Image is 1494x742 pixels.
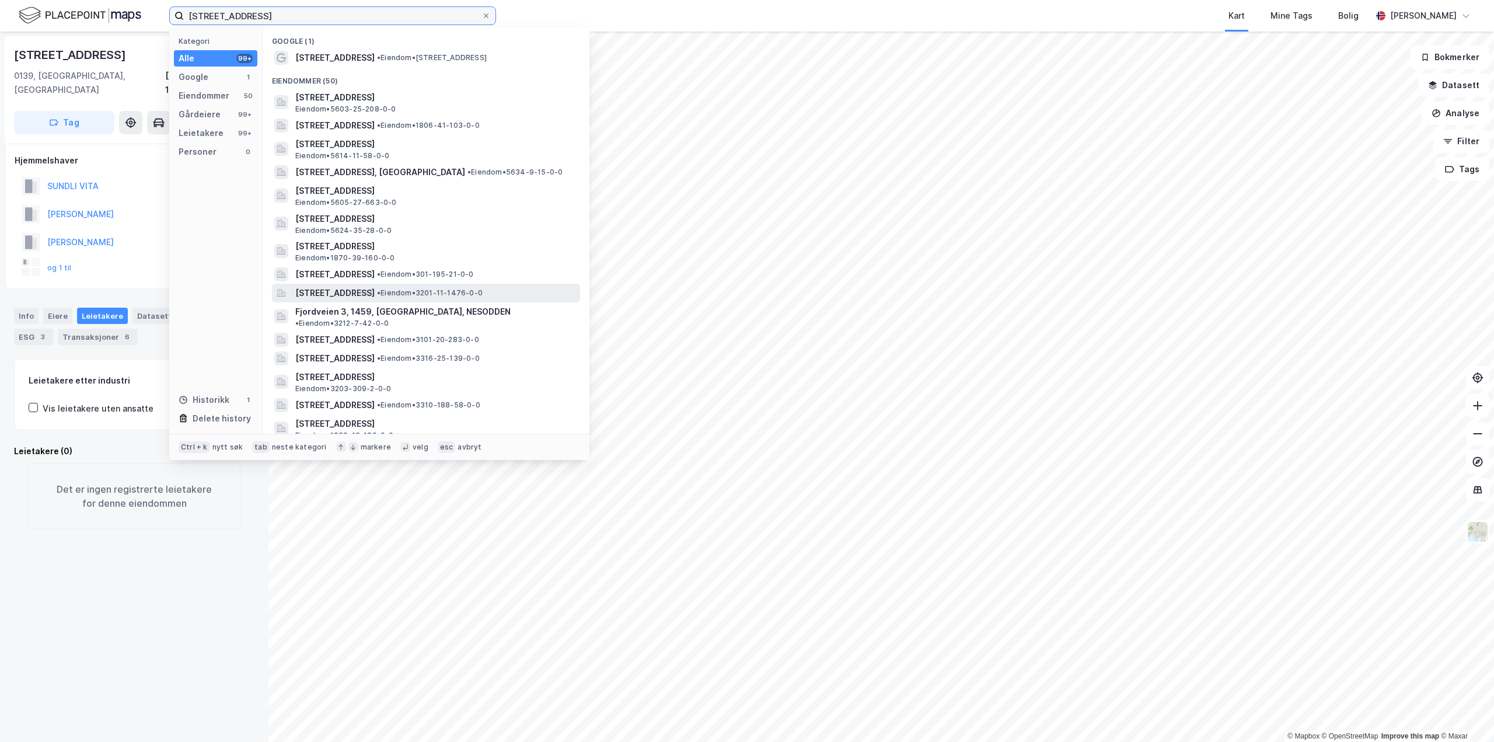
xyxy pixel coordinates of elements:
[263,27,589,48] div: Google (1)
[212,443,243,452] div: nytt søk
[1228,9,1245,23] div: Kart
[295,165,465,179] span: [STREET_ADDRESS], [GEOGRAPHIC_DATA]
[236,110,253,119] div: 99+
[438,441,456,453] div: esc
[295,119,375,133] span: [STREET_ADDRESS]
[1435,158,1489,181] button: Tags
[295,90,575,104] span: [STREET_ADDRESS]
[295,319,389,328] span: Eiendom • 3212-7-42-0-0
[295,51,375,65] span: [STREET_ADDRESS]
[295,398,375,412] span: [STREET_ADDRESS]
[1433,130,1489,153] button: Filter
[243,72,253,82] div: 1
[77,308,128,324] div: Leietakere
[295,333,375,347] span: [STREET_ADDRESS]
[179,51,194,65] div: Alle
[377,121,480,130] span: Eiendom • 1806-41-103-0-0
[184,7,481,25] input: Søk på adresse, matrikkel, gårdeiere, leietakere eller personer
[295,351,375,365] span: [STREET_ADDRESS]
[1411,46,1489,69] button: Bokmerker
[377,335,381,344] span: •
[243,147,253,156] div: 0
[179,89,229,103] div: Eiendommer
[14,111,114,134] button: Tag
[14,69,165,97] div: 0139, [GEOGRAPHIC_DATA], [GEOGRAPHIC_DATA]
[132,308,176,324] div: Datasett
[43,308,72,324] div: Eiere
[1270,9,1313,23] div: Mine Tags
[295,431,394,440] span: Eiendom • 1860-16-180-0-0
[467,168,471,176] span: •
[295,239,575,253] span: [STREET_ADDRESS]
[295,253,395,263] span: Eiendom • 1870-39-160-0-0
[179,70,208,84] div: Google
[295,286,375,300] span: [STREET_ADDRESS]
[295,305,511,319] span: Fjordveien 3, 1459, [GEOGRAPHIC_DATA], NESODDEN
[295,184,575,198] span: [STREET_ADDRESS]
[263,67,589,88] div: Eiendommer (50)
[377,270,381,278] span: •
[236,128,253,138] div: 99+
[14,444,254,458] div: Leietakere (0)
[377,288,381,297] span: •
[1381,732,1439,740] a: Improve this map
[236,54,253,63] div: 99+
[179,126,224,140] div: Leietakere
[295,370,575,384] span: [STREET_ADDRESS]
[252,441,270,453] div: tab
[165,69,254,97] div: [GEOGRAPHIC_DATA], 195/21
[295,384,391,393] span: Eiendom • 3203-309-2-0-0
[1467,521,1489,543] img: Z
[377,354,381,363] span: •
[413,443,428,452] div: velg
[1418,74,1489,97] button: Datasett
[29,374,240,388] div: Leietakere etter industri
[295,319,299,328] span: •
[467,168,563,177] span: Eiendom • 5634-9-15-0-0
[179,37,257,46] div: Kategori
[15,154,254,168] div: Hjemmelshaver
[377,53,381,62] span: •
[377,335,479,344] span: Eiendom • 3101-20-283-0-0
[361,443,391,452] div: markere
[1287,732,1320,740] a: Mapbox
[14,308,39,324] div: Info
[179,441,210,453] div: Ctrl + k
[377,354,480,363] span: Eiendom • 3316-25-139-0-0
[179,107,221,121] div: Gårdeiere
[37,331,48,343] div: 3
[295,137,575,151] span: [STREET_ADDRESS]
[179,393,229,407] div: Historikk
[377,400,381,409] span: •
[458,443,481,452] div: avbryt
[295,267,375,281] span: [STREET_ADDRESS]
[121,331,133,343] div: 6
[1436,686,1494,742] iframe: Chat Widget
[1338,9,1359,23] div: Bolig
[295,212,575,226] span: [STREET_ADDRESS]
[179,145,217,159] div: Personer
[58,329,138,345] div: Transaksjoner
[19,5,141,26] img: logo.f888ab2527a4732fd821a326f86c7f29.svg
[28,463,240,529] div: Det er ingen registrerte leietakere for denne eiendommen
[14,46,128,64] div: [STREET_ADDRESS]
[1322,732,1378,740] a: OpenStreetMap
[14,329,53,345] div: ESG
[43,402,153,416] div: Vis leietakere uten ansatte
[377,288,483,298] span: Eiendom • 3201-11-1476-0-0
[377,400,480,410] span: Eiendom • 3310-188-58-0-0
[295,417,575,431] span: [STREET_ADDRESS]
[243,91,253,100] div: 50
[193,412,251,426] div: Delete history
[272,443,327,452] div: neste kategori
[295,198,397,207] span: Eiendom • 5605-27-663-0-0
[243,395,253,405] div: 1
[1422,102,1489,125] button: Analyse
[377,121,381,130] span: •
[1436,686,1494,742] div: Kontrollprogram for chat
[1390,9,1457,23] div: [PERSON_NAME]
[377,270,474,279] span: Eiendom • 301-195-21-0-0
[295,151,389,161] span: Eiendom • 5614-11-58-0-0
[295,104,396,114] span: Eiendom • 5603-25-208-0-0
[295,226,392,235] span: Eiendom • 5624-35-28-0-0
